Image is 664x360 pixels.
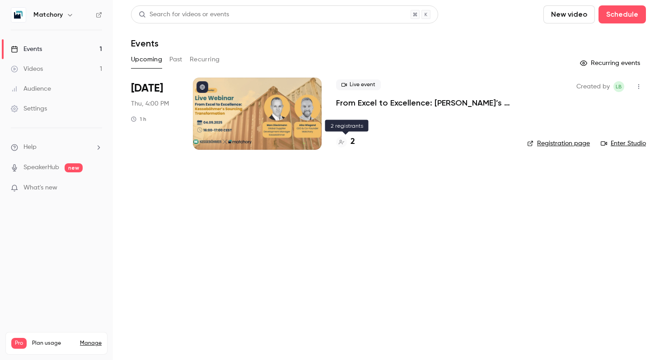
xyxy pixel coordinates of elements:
[80,340,102,347] a: Manage
[601,139,646,148] a: Enter Studio
[33,10,63,19] h6: Matchory
[11,65,43,74] div: Videos
[336,97,513,108] a: From Excel to Excellence: [PERSON_NAME]’s Sourcing Transformation
[11,104,47,113] div: Settings
[131,52,162,67] button: Upcoming
[65,163,83,172] span: new
[11,45,42,54] div: Events
[616,81,622,92] span: LB
[543,5,595,23] button: New video
[131,38,159,49] h1: Events
[11,84,51,93] div: Audience
[190,52,220,67] button: Recurring
[169,52,182,67] button: Past
[599,5,646,23] button: Schedule
[576,81,610,92] span: Created by
[23,163,59,172] a: SpeakerHub
[351,136,355,148] h4: 2
[336,136,355,148] a: 2
[336,79,381,90] span: Live event
[11,8,26,22] img: Matchory
[613,81,624,92] span: Laura Banciu
[131,115,146,123] div: 1 h
[11,338,27,349] span: Pro
[527,139,590,148] a: Registration page
[23,143,37,152] span: Help
[576,56,646,70] button: Recurring events
[11,143,102,152] li: help-dropdown-opener
[131,81,163,96] span: [DATE]
[23,183,57,193] span: What's new
[131,78,178,150] div: Sep 4 Thu, 4:00 PM (Europe/Berlin)
[139,10,229,19] div: Search for videos or events
[32,340,75,347] span: Plan usage
[131,99,169,108] span: Thu, 4:00 PM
